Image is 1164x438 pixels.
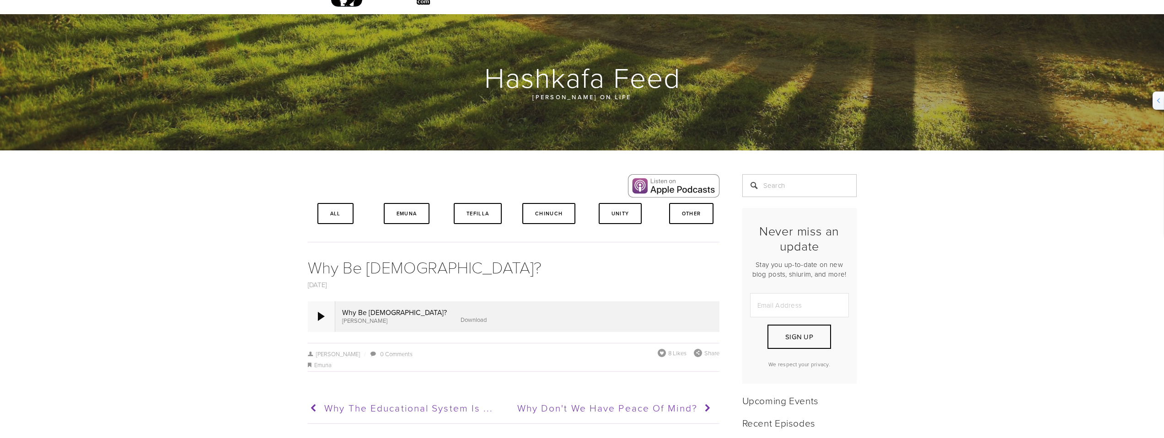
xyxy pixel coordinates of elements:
h1: Hashkafa Feed [308,63,858,92]
a: [PERSON_NAME] [308,350,360,358]
h2: Never miss an update [750,224,849,253]
span: Why The Educational System is ... [324,401,493,414]
a: Emuna [314,361,332,369]
p: We respect your privacy. [750,360,849,368]
span: 8 Likes [668,349,687,357]
h2: Recent Episodes [742,417,857,428]
span: Sign Up [785,332,813,342]
a: Emuna [384,203,430,224]
a: Why Don't We Have Peace of Mind? [513,397,714,420]
a: Download [461,315,487,324]
a: Why Be [DEMOGRAPHIC_DATA]? [308,256,542,278]
a: Tefilla [454,203,502,224]
a: Chinuch [522,203,575,224]
a: 0 Comments [380,350,413,358]
a: Unity [599,203,642,224]
a: [DATE] [308,280,327,289]
div: Share [694,349,719,357]
button: Sign Up [767,325,831,349]
span: / [360,350,369,358]
p: [PERSON_NAME] on life [363,92,802,102]
p: Stay you up-to-date on new blog posts, shiurim, and more! [750,260,849,279]
input: Search [742,174,857,197]
a: Other [669,203,714,224]
a: Why The Educational System is ... [308,397,510,420]
a: All [317,203,354,224]
span: Why Don't We Have Peace of Mind? [517,401,697,414]
input: Email Address [750,293,849,317]
h2: Upcoming Events [742,395,857,406]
